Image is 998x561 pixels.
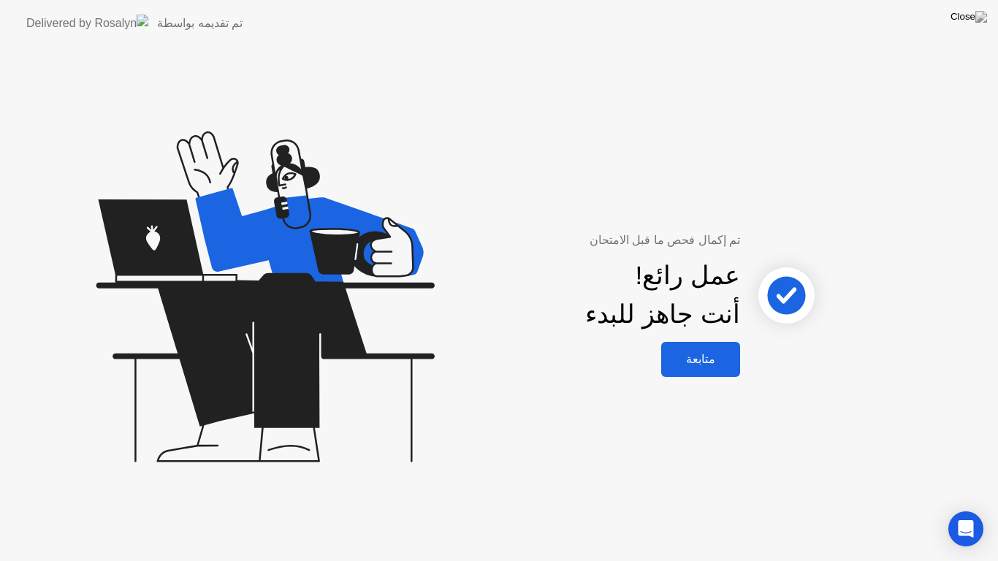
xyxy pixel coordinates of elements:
div: تم تقديمه بواسطة [157,15,243,32]
img: Close [951,11,987,23]
img: Delivered by Rosalyn [26,15,148,31]
button: متابعة [661,342,740,377]
div: Open Intercom Messenger [948,511,983,546]
div: تم إكمال فحص ما قبل الامتحان [438,232,740,249]
div: عمل رائع! أنت جاهز للبدء [585,256,740,334]
div: متابعة [666,352,736,366]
